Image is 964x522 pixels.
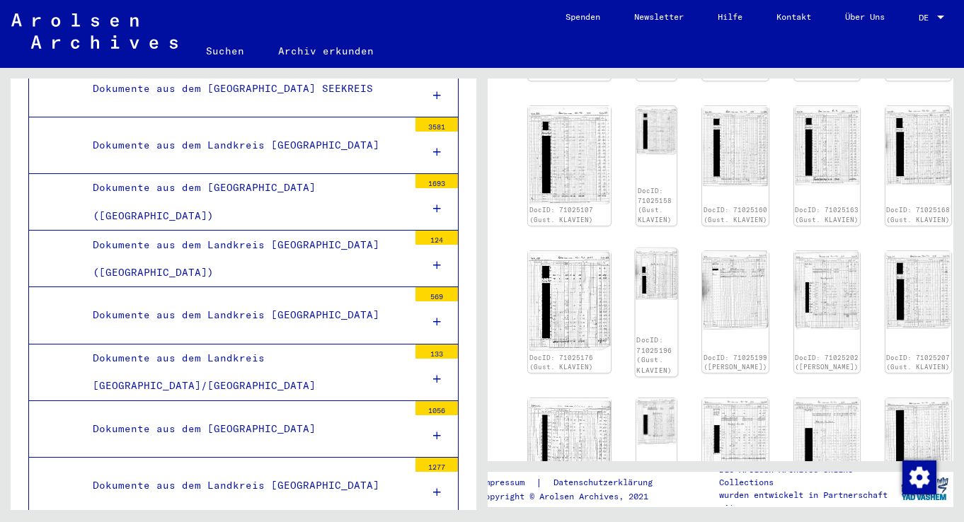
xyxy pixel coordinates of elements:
p: Die Arolsen Archives Online-Collections [719,463,895,489]
a: Impressum [480,475,536,490]
img: 001.jpg [885,251,951,330]
div: Zustimmung ändern [902,460,936,494]
div: Dokumente aus dem Landkreis [GEOGRAPHIC_DATA] ([GEOGRAPHIC_DATA]) [82,231,408,286]
a: Archiv erkunden [261,34,391,68]
div: Dokumente aus dem Landkreis [GEOGRAPHIC_DATA] [82,301,408,329]
img: 001.jpg [794,106,860,185]
p: Copyright © Arolsen Archives, 2021 [480,490,670,503]
img: Arolsen_neg.svg [11,13,178,49]
p: wurden entwickelt in Partnerschaft mit [719,489,895,514]
a: DocID: 71025163 (Gust. KLAVIEN) [795,206,859,224]
div: Dokumente aus dem [GEOGRAPHIC_DATA] [82,415,408,443]
a: DocID: 71025168 (Gust. KLAVIEN) [886,206,950,224]
div: 1693 [415,174,458,188]
img: 001.jpg [636,106,677,156]
img: 001.jpg [528,106,611,204]
div: Dokumente aus dem [GEOGRAPHIC_DATA] SEEKREIS [82,75,408,103]
div: Dokumente aus dem Landkreis [GEOGRAPHIC_DATA] [82,132,408,159]
a: DocID: 71025202 ([PERSON_NAME]) [795,354,859,371]
img: 001.jpg [528,398,611,500]
img: yv_logo.png [898,471,951,506]
div: Dokumente aus dem Landkreis [GEOGRAPHIC_DATA] [82,472,408,499]
a: DocID: 71025160 (Gust. KLAVIEN) [704,206,767,224]
img: 001.jpg [702,251,768,330]
a: DocID: 71025207 (Gust. KLAVIEN) [886,354,950,371]
span: DE [919,13,934,23]
div: 569 [415,287,458,301]
img: 001.jpg [636,398,677,445]
div: Dokumente aus dem Landkreis [GEOGRAPHIC_DATA]/[GEOGRAPHIC_DATA] [82,344,408,400]
a: Datenschutzerklärung [542,475,670,490]
img: 001.jpg [702,106,768,186]
a: DocID: 71025196 (Gust. KLAVIEN) [636,335,672,373]
div: Dokumente aus dem [GEOGRAPHIC_DATA] ([GEOGRAPHIC_DATA]) [82,174,408,229]
img: 001.jpg [794,251,860,330]
img: 001.jpg [702,398,768,477]
div: 124 [415,231,458,245]
a: DocID: 71025199 ([PERSON_NAME]) [704,354,767,371]
img: 001.jpg [528,251,611,352]
img: 001.jpg [885,398,951,477]
img: 001.jpg [885,106,951,185]
img: 001.jpg [794,398,860,477]
div: 133 [415,344,458,359]
div: | [480,475,670,490]
img: 001.jpg [636,248,678,300]
div: 1277 [415,458,458,472]
img: Zustimmung ändern [902,460,936,494]
div: 3581 [415,117,458,132]
a: DocID: 71025176 (Gust. KLAVIEN) [529,354,593,371]
a: Suchen [189,34,261,68]
a: DocID: 71025107 (Gust. KLAVIEN) [529,206,593,224]
a: DocID: 71025158 (Gust. KLAVIEN) [638,187,672,224]
div: 1056 [415,401,458,415]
